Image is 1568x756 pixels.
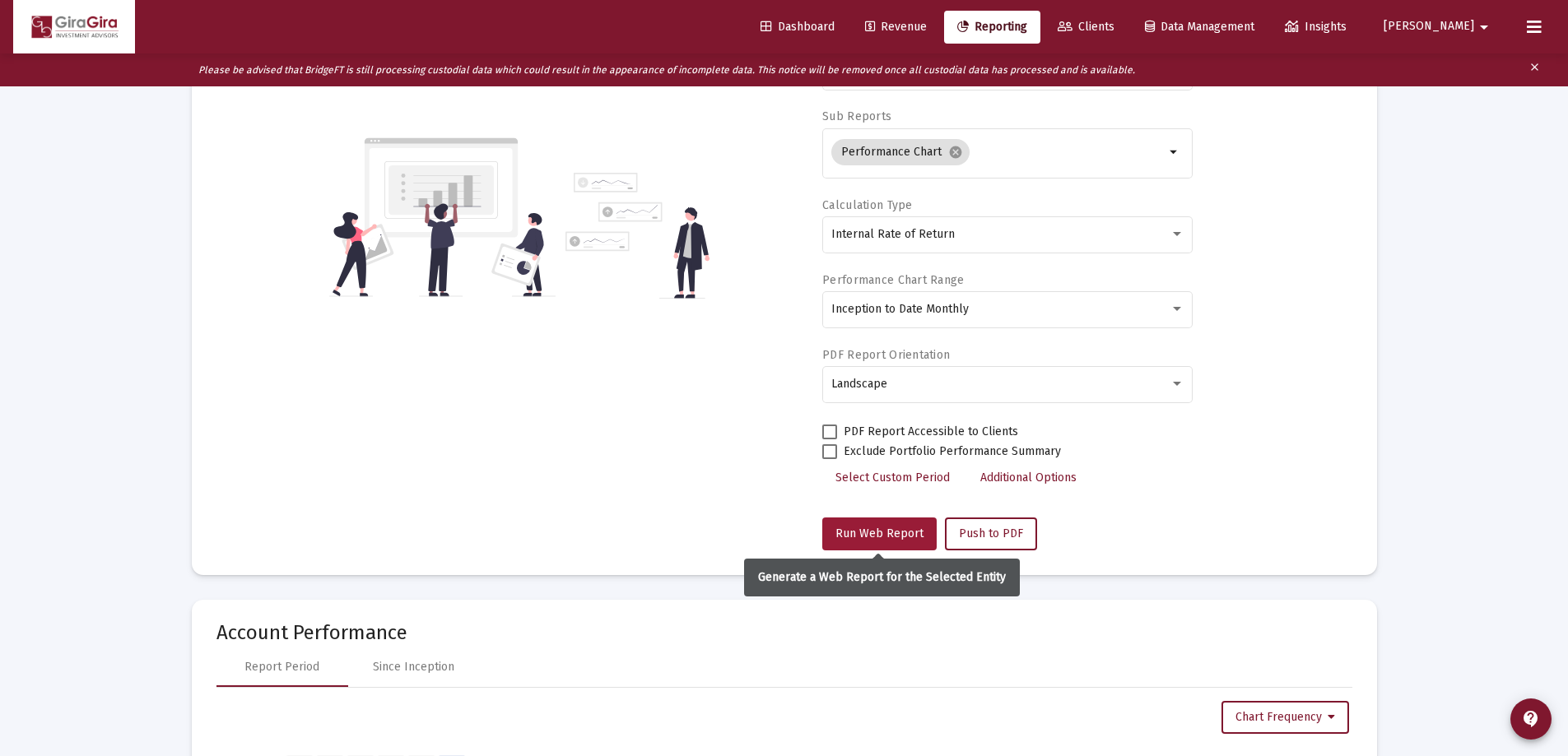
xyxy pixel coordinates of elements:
span: Landscape [831,377,887,391]
button: Chart Frequency [1221,701,1349,734]
span: Inception to Date Monthly [831,302,969,316]
span: Reporting [957,20,1027,34]
span: Insights [1285,20,1347,34]
mat-icon: contact_support [1521,709,1541,729]
button: Push to PDF [945,517,1037,550]
mat-icon: cancel [948,145,963,160]
img: reporting [329,136,556,299]
img: Dashboard [26,11,123,44]
a: Clients [1045,11,1128,44]
span: Select Custom Period [835,471,950,485]
a: Revenue [852,11,940,44]
span: Additional Options [980,471,1077,485]
mat-chip: Performance Chart [831,139,970,165]
mat-chip-list: Selection [831,136,1165,169]
span: Chart Frequency [1235,710,1335,724]
mat-card-title: Account Performance [216,624,1352,641]
a: Dashboard [747,11,848,44]
span: [PERSON_NAME] [1384,20,1474,34]
i: Please be advised that BridgeFT is still processing custodial data which could result in the appe... [198,64,1135,76]
span: Clients [1058,20,1114,34]
button: Run Web Report [822,517,937,550]
a: Data Management [1132,11,1268,44]
img: reporting-alt [565,173,710,299]
label: Sub Reports [822,109,891,123]
label: Calculation Type [822,198,912,212]
a: Reporting [944,11,1040,44]
span: Exclude Portfolio Performance Summary [844,442,1061,461]
div: Report Period [244,659,319,675]
span: Revenue [865,20,927,34]
span: Dashboard [761,20,835,34]
span: Data Management [1145,20,1254,34]
mat-icon: arrow_drop_down [1165,142,1184,162]
mat-icon: clear [1528,58,1541,82]
label: PDF Report Orientation [822,348,950,362]
a: Insights [1272,11,1360,44]
span: Run Web Report [835,526,924,540]
span: Internal Rate of Return [831,227,955,241]
span: PDF Report Accessible to Clients [844,422,1018,442]
mat-icon: arrow_drop_down [1474,11,1494,44]
div: Since Inception [373,659,454,675]
button: [PERSON_NAME] [1364,10,1514,43]
span: Push to PDF [959,526,1023,540]
label: Performance Chart Range [822,273,964,287]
